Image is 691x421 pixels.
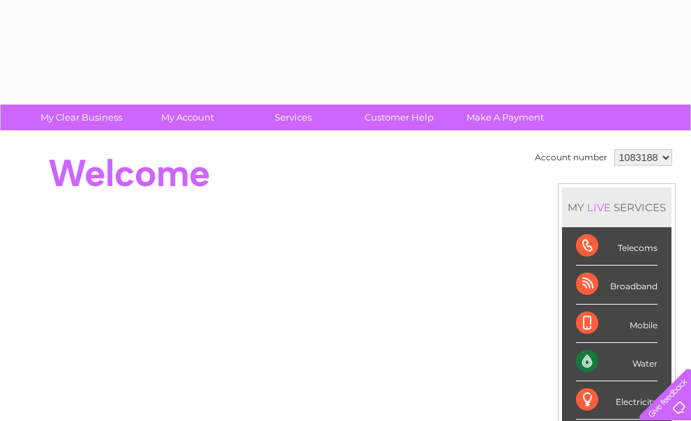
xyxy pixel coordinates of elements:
a: My Clear Business [24,105,139,130]
a: Customer Help [342,105,457,130]
div: Broadband [576,266,658,304]
a: My Account [130,105,245,130]
div: LIVE [584,201,614,214]
div: Telecoms [576,227,658,266]
a: Services [236,105,351,130]
div: Electricity [576,381,658,420]
div: MY SERVICES [562,187,671,227]
div: Water [576,343,658,381]
a: Make A Payment [448,105,563,130]
td: Account number [531,146,611,169]
div: Mobile [576,305,658,343]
